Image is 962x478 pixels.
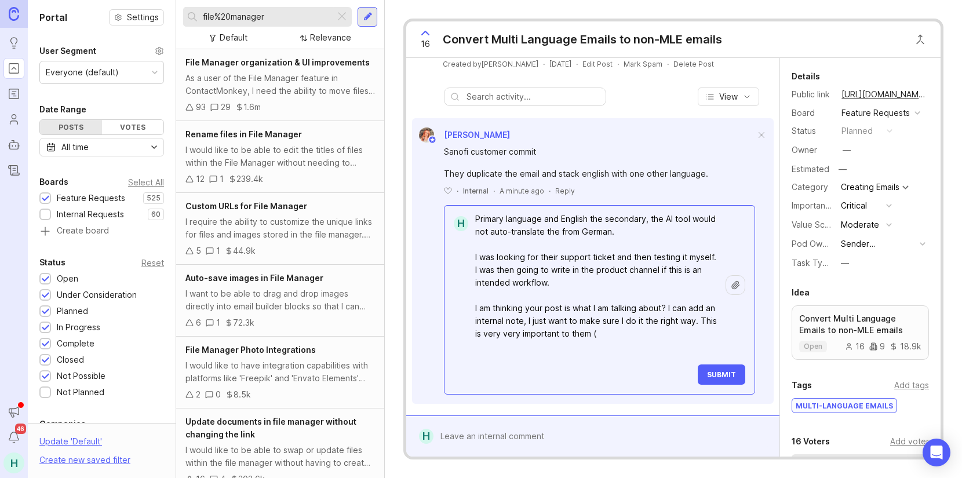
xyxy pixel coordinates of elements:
button: Submit [698,364,745,385]
button: View [698,87,759,106]
div: 16 Voters [792,435,830,448]
span: File Manager organization & UI improvements [185,57,370,67]
a: Create board [39,227,164,237]
div: I would like to be able to swap or update files within the file manager without having to create ... [185,444,375,469]
div: Open Intercom Messenger [923,439,950,466]
div: Multi-language emails [792,399,897,413]
div: planned [841,125,873,137]
div: 1 [216,245,220,257]
span: Rename files in File Manager [185,129,302,139]
textarea: Bronwen W: I was on a call with Opella [DATE] (they still use the Sanofi domain for now) and we d... [468,157,726,357]
button: Settings [109,9,164,25]
p: 525 [147,194,161,203]
div: Delete Post [673,59,714,69]
div: I would like to have integration capabilities with platforms like 'Freepik' and 'Envato Elements'... [185,359,375,385]
div: Select All [128,179,164,185]
a: [URL][DOMAIN_NAME] [838,87,929,102]
time: [DATE] [549,60,571,68]
label: Pod Ownership [792,239,851,249]
div: 12 [196,173,205,185]
div: 44.9k [233,245,256,257]
label: Importance [792,200,835,210]
div: Reset [141,260,164,266]
div: Estimated [792,165,829,173]
a: Auto-save images in File ManagerI want to be able to drag and drop images directly into email bui... [176,265,384,337]
a: Users [3,109,24,130]
div: Add voter [890,435,929,448]
div: Not Possible [57,370,105,382]
button: Announcements [3,402,24,422]
span: Settings [127,12,159,23]
button: Notifications [3,427,24,448]
div: In Progress [57,321,100,334]
div: Creating Emails [841,183,899,191]
div: 16 [845,342,865,351]
div: Everyone (default) [46,66,119,79]
img: Canny Home [9,7,19,20]
a: [DATE] [549,59,571,69]
div: — [835,162,850,177]
div: Edit Post [582,59,613,69]
div: Votes [102,120,164,134]
div: 2 [196,388,201,401]
span: File Manager Photo Integrations [185,345,316,355]
div: Add tags [894,379,929,392]
input: Search... [203,10,330,23]
div: · [543,59,545,69]
div: H [3,453,24,473]
span: 46 [15,424,26,434]
div: User Segment [39,44,96,58]
div: — [841,257,849,269]
a: Autopilot [3,134,24,155]
div: Companies [39,417,86,431]
div: Owner [792,144,832,156]
div: They duplicate the email and stack english with one other language. [444,167,755,180]
div: 29 [221,101,231,114]
div: Convert Multi Language Emails to non-MLE emails [443,31,722,48]
a: Changelog [3,160,24,181]
div: H [419,429,433,444]
div: H [454,216,468,231]
img: Bronwen W [416,127,438,143]
div: Under Consideration [57,289,137,301]
a: Rename files in File ManagerI would like to be able to edit the titles of files within the File M... [176,121,384,193]
div: As a user of the File Manager feature in ContactMonkey, I need the ability to move files into fol... [185,72,375,97]
div: Status [39,256,65,269]
div: 72.3k [233,316,254,329]
span: Custom URLs for File Manager [185,201,307,211]
div: Moderate [841,218,879,231]
div: 18.9k [890,342,921,351]
div: · [617,59,619,69]
span: View [719,91,738,103]
p: 60 [151,210,161,219]
div: 6 [196,316,201,329]
div: Date Range [39,103,86,116]
div: Complete [57,337,94,350]
div: Boards [39,175,68,189]
a: Portal [3,58,24,79]
div: Feature Requests [841,107,910,119]
div: Tags [792,378,812,392]
div: I require the ability to customize the unique links for files and images stored in the file manag... [185,216,375,241]
span: A minute ago [500,186,544,196]
div: 1 [216,316,220,329]
div: · [549,186,551,196]
div: I would like to be able to edit the titles of files within the File Manager without needing to de... [185,144,375,169]
p: open [804,342,822,351]
div: 93 [196,101,206,114]
a: File Manager organization & UI improvementsAs a user of the File Manager feature in ContactMonkey... [176,49,384,121]
p: Convert Multi Language Emails to non-MLE emails [799,313,921,336]
div: 8.5k [234,388,251,401]
div: 0 [216,388,221,401]
input: Search activity... [467,90,600,103]
div: Closed [57,353,84,366]
svg: toggle icon [145,143,163,152]
label: Value Scale [792,220,836,229]
div: Feature Requests [57,192,125,205]
div: Relevance [310,31,351,44]
div: · [576,59,578,69]
div: Public link [792,88,832,101]
a: Convert Multi Language Emails to non-MLE emailsopen16918.9k [792,305,929,360]
div: Open [57,272,78,285]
